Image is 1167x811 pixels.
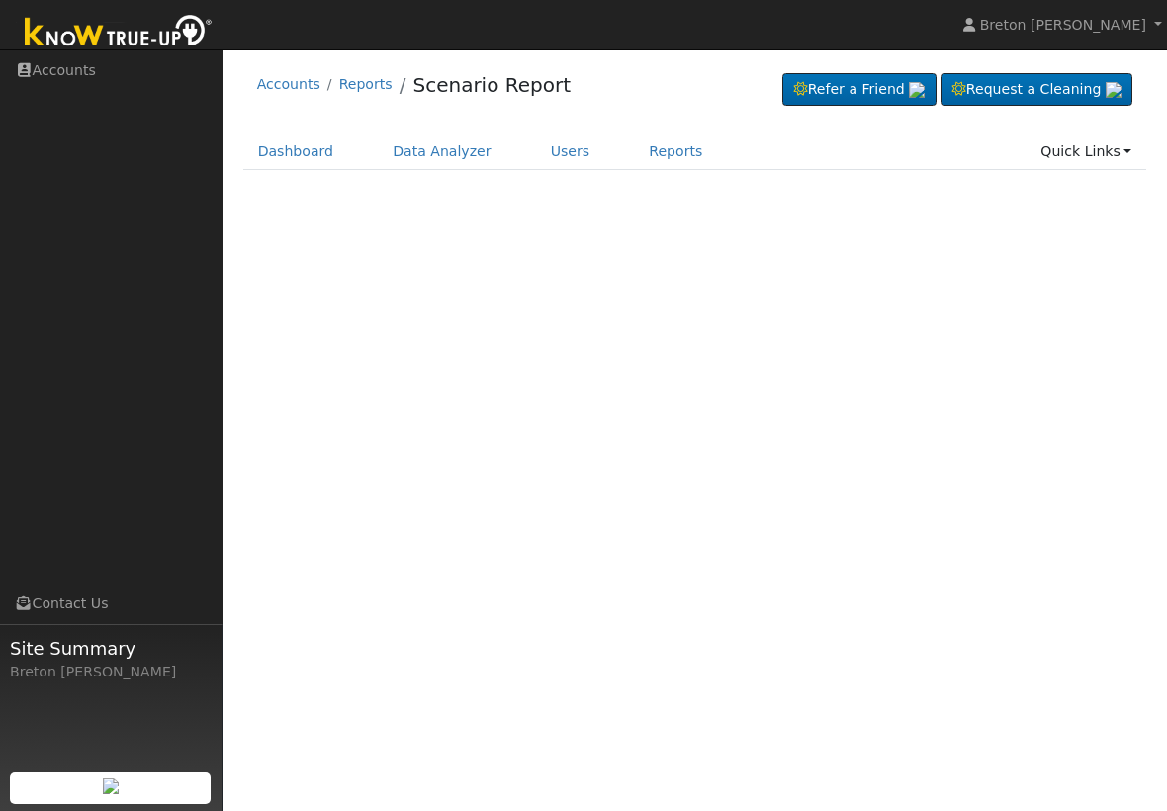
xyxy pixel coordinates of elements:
[909,82,925,98] img: retrieve
[10,662,212,682] div: Breton [PERSON_NAME]
[941,73,1132,107] a: Request a Cleaning
[634,134,717,170] a: Reports
[1106,82,1122,98] img: retrieve
[257,76,320,92] a: Accounts
[536,134,605,170] a: Users
[103,778,119,794] img: retrieve
[1026,134,1146,170] a: Quick Links
[980,17,1146,33] span: Breton [PERSON_NAME]
[782,73,937,107] a: Refer a Friend
[339,76,393,92] a: Reports
[243,134,349,170] a: Dashboard
[378,134,506,170] a: Data Analyzer
[15,11,223,55] img: Know True-Up
[10,635,212,662] span: Site Summary
[412,73,571,97] a: Scenario Report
